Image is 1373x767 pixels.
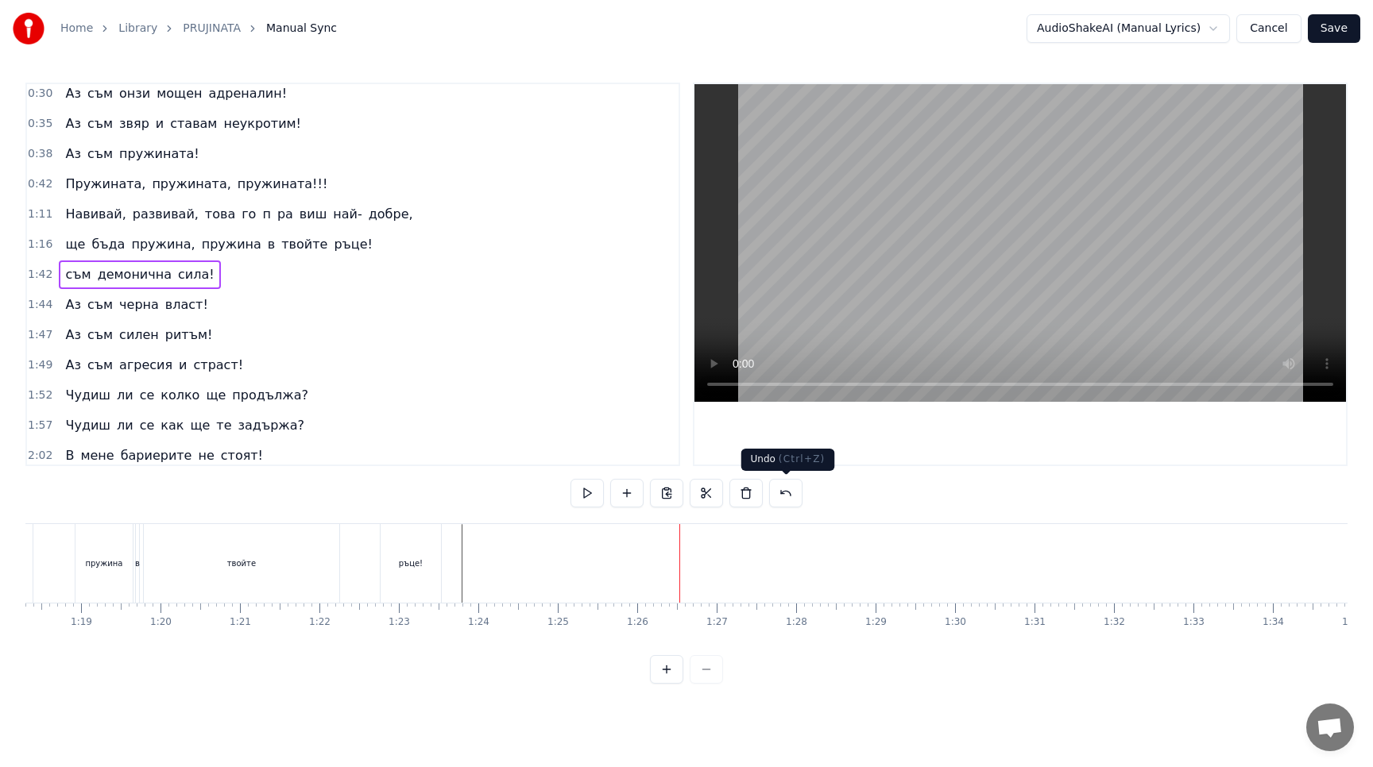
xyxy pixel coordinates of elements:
[135,557,140,569] div: в
[64,84,82,102] span: Аз
[219,446,265,464] span: стоят!
[64,446,75,464] span: В
[28,267,52,283] span: 1:42
[177,356,188,374] span: и
[28,86,52,102] span: 0:30
[176,265,216,283] span: сила!
[118,21,157,37] a: Library
[138,416,157,434] span: се
[1342,616,1363,629] div: 1:35
[183,21,241,37] a: PRUJINATA
[779,453,826,464] span: ( Ctrl+Z )
[28,297,52,313] span: 1:44
[150,175,232,193] span: пружината,
[71,616,92,629] div: 1:19
[230,616,251,629] div: 1:21
[64,295,82,314] span: Аз
[130,235,196,253] span: пружина,
[64,175,147,193] span: Пружината,
[85,557,122,569] div: пружина
[86,295,114,314] span: съм
[159,416,185,434] span: как
[196,446,215,464] span: не
[86,356,114,374] span: съм
[64,114,82,133] span: Аз
[261,205,272,223] span: п
[28,146,52,162] span: 0:38
[332,235,374,253] span: ръце!
[154,114,165,133] span: и
[389,616,410,629] div: 1:23
[28,418,52,434] span: 1:57
[86,145,114,163] span: съм
[1104,616,1125,629] div: 1:32
[155,84,203,102] span: мощен
[115,386,135,404] span: ли
[119,446,194,464] span: бариерите
[168,114,219,133] span: ставам
[86,326,114,344] span: съм
[150,616,172,629] div: 1:20
[227,557,256,569] div: твойте
[399,557,423,569] div: ръце!
[276,205,295,223] span: pa
[90,235,126,253] span: бъда
[64,386,112,404] span: Чудиш
[118,356,174,374] span: агресия
[118,84,152,102] span: онзи
[240,205,257,223] span: го
[215,416,233,434] span: те
[1306,703,1354,751] div: Отворен чат
[200,235,263,253] span: пружина
[28,357,52,373] span: 1:49
[1308,14,1360,43] button: Save
[865,616,887,629] div: 1:29
[28,206,52,222] span: 1:11
[28,237,52,252] span: 1:16
[118,145,201,163] span: пружината!
[741,449,835,471] div: Undo
[1236,14,1301,43] button: Cancel
[266,235,277,253] span: в
[786,616,807,629] div: 1:28
[118,326,161,344] span: силен
[1024,616,1046,629] div: 1:31
[236,175,330,193] span: пружината!!!
[13,13,44,44] img: youka
[118,114,151,133] span: звяр
[309,616,331,629] div: 1:22
[280,235,329,253] span: твойте
[188,416,211,434] span: ще
[222,114,303,133] span: неукротим!
[64,326,82,344] span: Аз
[86,84,114,102] span: съм
[468,616,489,629] div: 1:24
[204,386,227,404] span: ще
[118,295,161,314] span: черна
[64,416,112,434] span: Чудиш
[131,205,200,223] span: развивай,
[706,616,728,629] div: 1:27
[331,205,363,223] span: най-
[203,205,237,223] span: това
[60,21,337,37] nav: breadcrumb
[237,416,307,434] span: задържа?
[64,356,82,374] span: Аз
[159,386,201,404] span: колко
[164,326,215,344] span: ритъм!
[64,205,127,223] span: Навивай,
[547,616,569,629] div: 1:25
[138,386,157,404] span: се
[164,295,210,314] span: власт!
[1183,616,1205,629] div: 1:33
[1263,616,1284,629] div: 1:34
[266,21,337,37] span: Manual Sync
[64,265,92,283] span: съм
[192,356,246,374] span: страст!
[64,235,87,253] span: ще
[86,114,114,133] span: съм
[627,616,648,629] div: 1:26
[945,616,966,629] div: 1:30
[207,84,288,102] span: адреналин!
[367,205,415,223] span: добре,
